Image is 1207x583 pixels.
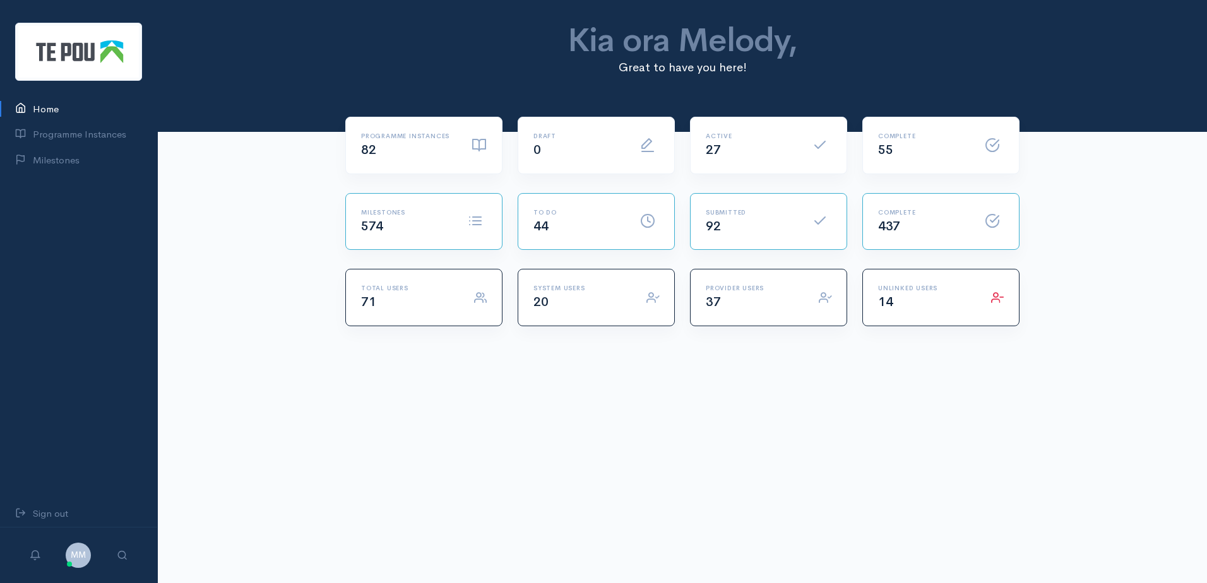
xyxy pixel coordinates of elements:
[436,59,930,76] p: Great to have you here!
[878,285,976,291] h6: Unlinked Users
[706,285,804,291] h6: Provider Users
[66,543,91,568] span: MM
[706,294,720,310] span: 37
[878,294,893,310] span: 14
[533,294,548,310] span: 20
[361,294,376,310] span: 71
[436,23,930,59] h1: Kia ora Melody,
[361,285,459,291] h6: Total Users
[15,23,142,81] img: Te Pou
[66,548,91,560] a: MM
[533,285,631,291] h6: System Users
